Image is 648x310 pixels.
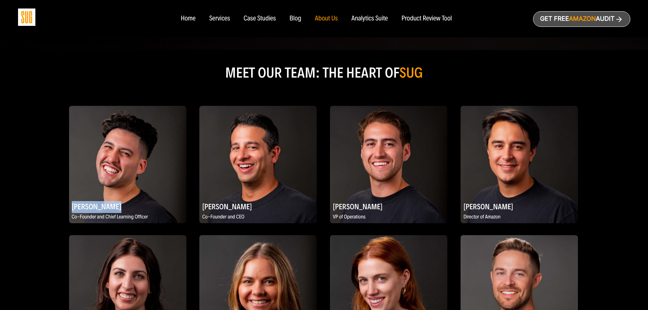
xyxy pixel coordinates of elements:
a: Blog [289,15,301,22]
a: Case Studies [244,15,276,22]
a: Product Review Tool [401,15,452,22]
h2: [PERSON_NAME] [69,200,186,213]
p: Co-Founder and Chief Learning Officer [69,213,186,222]
p: Co-Founder and CEO [199,213,317,222]
a: Analytics Suite [351,15,388,22]
a: Get freeAmazonAudit [533,11,630,27]
h2: [PERSON_NAME] [199,200,317,213]
h2: [PERSON_NAME] [330,200,447,213]
img: Marco Tejada, VP of Operations [330,106,447,223]
p: Director of Amazon [461,213,578,222]
a: Home [181,15,195,22]
img: Evan Kesner, Co-Founder and CEO [199,106,317,223]
img: Daniel Tejada, Co-Founder and Chief Learning Officer [69,106,186,223]
h2: [PERSON_NAME] [461,200,578,213]
img: Alex Peck, Director of Amazon [461,106,578,223]
a: About Us [315,15,338,22]
img: Sug [18,9,35,26]
span: SUG [399,64,423,81]
a: Services [209,15,230,22]
p: VP of Operations [330,213,447,222]
span: Amazon [569,15,596,22]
